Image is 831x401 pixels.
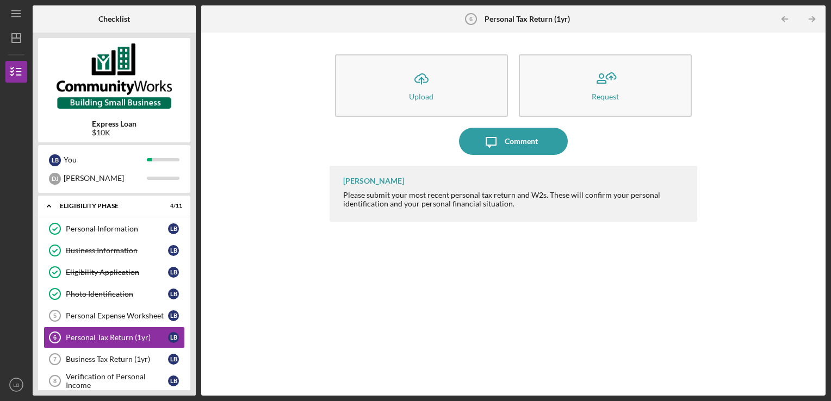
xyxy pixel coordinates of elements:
div: 4 / 11 [163,203,182,209]
div: Upload [409,92,433,101]
a: Eligibility ApplicationLB [44,261,185,283]
div: L B [168,354,179,365]
b: Checklist [98,15,130,23]
div: L B [168,245,179,256]
text: LB [13,382,20,388]
a: Personal InformationLB [44,218,185,240]
div: L B [168,310,179,321]
div: D J [49,173,61,185]
div: Personal Expense Worksheet [66,311,168,320]
div: L B [168,375,179,386]
tspan: 7 [53,356,57,362]
div: Verification of Personal Income [66,372,168,390]
a: Business InformationLB [44,240,185,261]
div: L B [168,289,179,299]
div: Eligibility Phase [60,203,155,209]
div: [PERSON_NAME] [64,169,147,187]
img: Product logo [38,43,190,109]
a: 6Personal Tax Return (1yr)LB [44,327,185,348]
div: L B [168,332,179,343]
button: Request [519,54,692,117]
div: $10K [92,128,137,137]
div: Photo Identification [66,290,168,298]
tspan: 5 [53,312,57,319]
tspan: 6 [469,16,472,22]
b: Personal Tax Return (1yr) [485,15,570,23]
b: Express Loan [92,120,137,128]
div: L B [49,154,61,166]
div: Comment [505,128,538,155]
tspan: 6 [53,334,57,341]
div: Personal Information [66,224,168,233]
div: Request [592,92,619,101]
tspan: 8 [53,378,57,384]
div: Business Information [66,246,168,255]
div: Eligibility Application [66,268,168,277]
div: Business Tax Return (1yr) [66,355,168,364]
div: Personal Tax Return (1yr) [66,333,168,342]
a: Photo IdentificationLB [44,283,185,305]
div: L B [168,223,179,234]
div: [PERSON_NAME] [343,177,404,185]
a: 5Personal Expense WorksheetLB [44,305,185,327]
a: 8Verification of Personal IncomeLB [44,370,185,392]
button: Comment [459,128,568,155]
div: You [64,151,147,169]
button: Upload [335,54,508,117]
a: 7Business Tax Return (1yr)LB [44,348,185,370]
div: Please submit your most recent personal tax return and W2s. These will confirm your personal iden... [343,191,687,208]
div: L B [168,267,179,278]
button: LB [5,374,27,396]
